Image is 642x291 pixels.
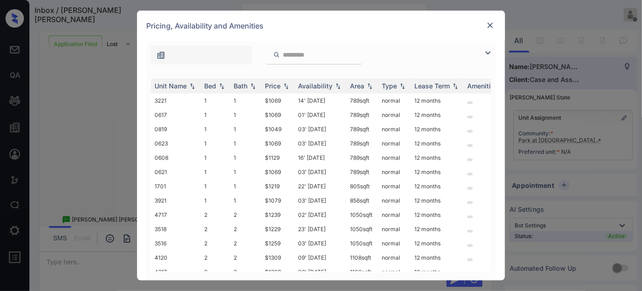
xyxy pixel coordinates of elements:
td: normal [378,193,411,208]
td: 856 sqft [346,193,378,208]
td: 2 [230,236,261,250]
td: 03' [DATE] [294,193,346,208]
td: 0819 [151,122,201,136]
img: icon-zuma [482,47,493,58]
td: 03' [DATE] [294,122,346,136]
td: 1050 sqft [346,208,378,222]
td: 789 sqft [346,93,378,108]
td: 1108 sqft [346,265,378,279]
td: 0621 [151,165,201,179]
td: 2 [230,265,261,279]
td: 1108 sqft [346,250,378,265]
div: Unit Name [155,82,187,90]
td: $1069 [261,165,294,179]
img: sorting [365,83,374,89]
td: 4317 [151,265,201,279]
td: $1259 [261,236,294,250]
td: $1219 [261,179,294,193]
td: 12 months [411,151,464,165]
img: icon-zuma [273,51,280,59]
td: normal [378,165,411,179]
td: 1 [230,151,261,165]
td: 1 [230,93,261,108]
td: normal [378,236,411,250]
td: 0623 [151,136,201,151]
td: 1 [230,193,261,208]
td: normal [378,108,411,122]
td: $1049 [261,122,294,136]
td: normal [378,222,411,236]
td: 1701 [151,179,201,193]
td: $1069 [261,108,294,122]
td: 789 sqft [346,122,378,136]
td: 14' [DATE] [294,93,346,108]
td: normal [378,136,411,151]
div: Availability [298,82,332,90]
td: 12 months [411,208,464,222]
div: Area [350,82,364,90]
td: $1229 [261,222,294,236]
div: Bath [234,82,247,90]
img: sorting [248,83,258,89]
td: $1309 [261,250,294,265]
td: 789 sqft [346,136,378,151]
td: 0617 [151,108,201,122]
td: 1 [230,122,261,136]
td: 2 [230,222,261,236]
img: sorting [281,83,291,89]
div: Pricing, Availability and Amenities [137,11,505,41]
td: normal [378,208,411,222]
td: 16' [DATE] [294,151,346,165]
td: 12 months [411,236,464,250]
td: $1069 [261,136,294,151]
td: 1 [201,93,230,108]
td: 2 [230,208,261,222]
td: 3221 [151,93,201,108]
td: 12 months [411,222,464,236]
div: Amenities [467,82,498,90]
td: 0608 [151,151,201,165]
td: 789 sqft [346,108,378,122]
td: 1 [230,165,261,179]
td: 2 [201,236,230,250]
td: 2 [230,250,261,265]
td: 1050 sqft [346,222,378,236]
td: $1069 [261,93,294,108]
td: 1 [201,122,230,136]
td: 03' [DATE] [294,165,346,179]
img: icon-zuma [156,51,166,60]
img: sorting [333,83,343,89]
td: 4717 [151,208,201,222]
td: normal [378,93,411,108]
td: 2 [201,222,230,236]
td: 12 months [411,93,464,108]
img: sorting [398,83,407,89]
td: $1309 [261,265,294,279]
td: 02' [DATE] [294,265,346,279]
td: normal [378,179,411,193]
td: 1 [201,179,230,193]
td: 1 [201,108,230,122]
td: 12 months [411,108,464,122]
td: 12 months [411,265,464,279]
div: Type [382,82,397,90]
td: 12 months [411,193,464,208]
td: $1129 [261,151,294,165]
td: 1 [230,179,261,193]
td: 23' [DATE] [294,222,346,236]
div: Bed [204,82,216,90]
td: 789 sqft [346,151,378,165]
td: 12 months [411,136,464,151]
td: 1 [230,108,261,122]
td: 3518 [151,222,201,236]
td: 2 [201,265,230,279]
td: $1239 [261,208,294,222]
td: 1 [201,193,230,208]
td: normal [378,265,411,279]
td: 01' [DATE] [294,108,346,122]
td: 2 [201,208,230,222]
td: $1079 [261,193,294,208]
td: 4120 [151,250,201,265]
td: 12 months [411,179,464,193]
td: 1 [201,165,230,179]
